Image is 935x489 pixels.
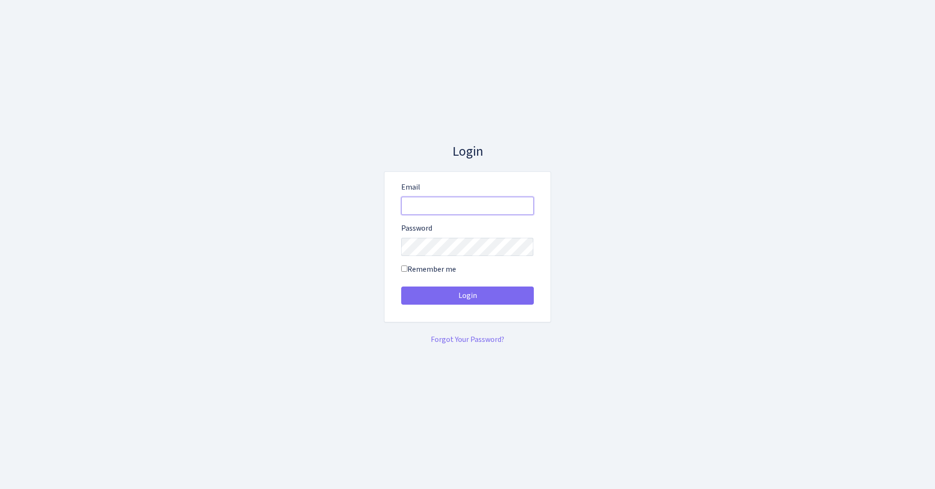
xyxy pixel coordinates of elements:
[401,223,432,234] label: Password
[384,144,551,160] h3: Login
[401,264,456,275] label: Remember me
[401,181,420,193] label: Email
[401,266,407,272] input: Remember me
[431,334,504,345] a: Forgot Your Password?
[401,287,534,305] button: Login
